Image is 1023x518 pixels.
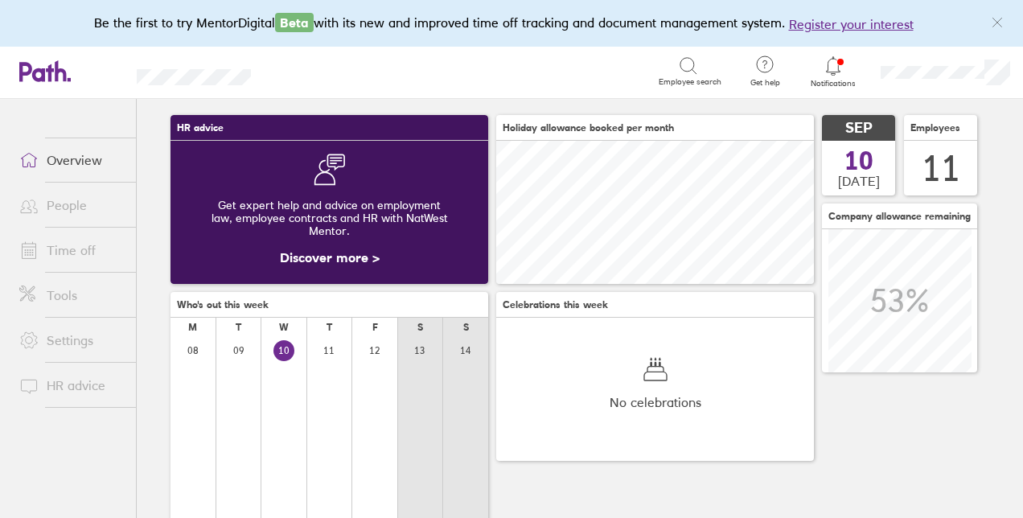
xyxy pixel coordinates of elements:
div: F [372,322,378,333]
div: M [188,322,197,333]
div: Search [294,64,335,78]
span: SEP [845,120,873,137]
a: Notifications [807,55,860,88]
a: Overview [6,144,136,176]
span: Notifications [807,79,860,88]
a: Tools [6,279,136,311]
div: S [417,322,423,333]
span: Company allowance remaining [828,211,971,222]
span: Beta [275,13,314,32]
span: [DATE] [838,174,880,188]
span: Celebrations this week [503,299,608,310]
div: T [236,322,241,333]
span: Get help [739,78,791,88]
div: T [327,322,332,333]
div: Be the first to try MentorDigital with its new and improved time off tracking and document manage... [94,13,930,34]
div: S [463,322,469,333]
a: People [6,189,136,221]
span: Employees [910,122,960,134]
span: No celebrations [610,395,701,409]
span: Employee search [659,77,721,87]
span: 10 [844,148,873,174]
div: W [279,322,289,333]
button: Register your interest [789,14,914,34]
a: Time off [6,234,136,266]
div: 11 [922,148,960,189]
span: HR advice [177,122,224,134]
a: Discover more > [280,249,380,265]
span: Holiday allowance booked per month [503,122,674,134]
a: Settings [6,324,136,356]
a: HR advice [6,369,136,401]
div: Get expert help and advice on employment law, employee contracts and HR with NatWest Mentor. [183,186,475,250]
span: Who's out this week [177,299,269,310]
